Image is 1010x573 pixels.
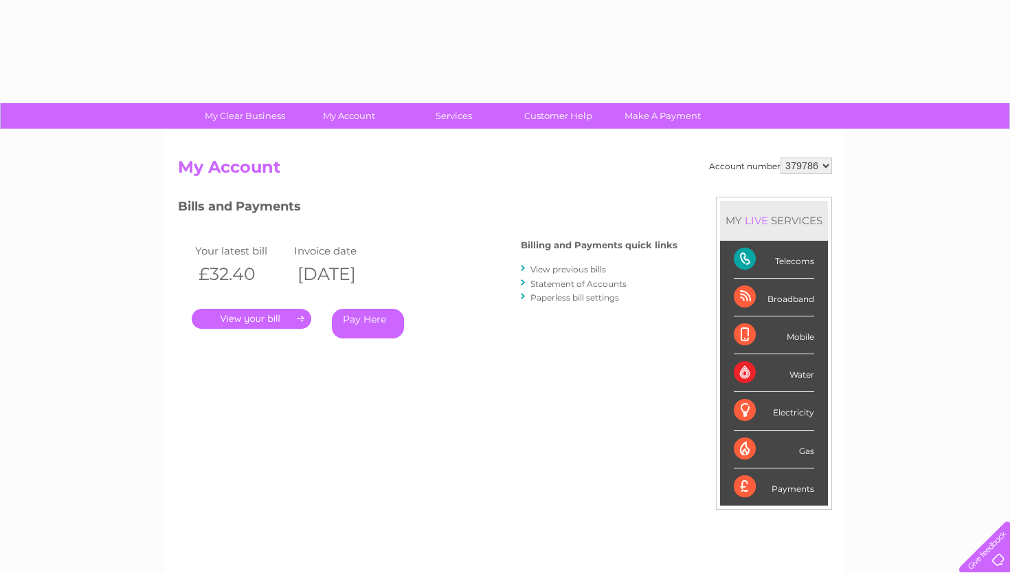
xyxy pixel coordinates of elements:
div: Mobile [734,316,814,354]
h2: My Account [178,158,832,184]
a: Paperless bill settings [530,292,619,303]
div: LIVE [742,214,771,227]
a: My Clear Business [188,103,302,129]
div: Account number [709,158,832,174]
a: View previous bills [530,264,606,274]
div: Electricity [734,392,814,430]
a: Make A Payment [606,103,719,129]
div: Telecoms [734,241,814,279]
a: Services [397,103,510,129]
h4: Billing and Payments quick links [521,240,677,250]
div: Broadband [734,279,814,316]
h3: Bills and Payments [178,197,677,221]
div: Water [734,354,814,392]
a: Customer Help [502,103,615,129]
a: My Account [293,103,406,129]
td: Your latest bill [192,241,291,260]
a: Pay Here [332,309,404,338]
a: Statement of Accounts [530,279,627,289]
th: £32.40 [192,260,291,288]
div: MY SERVICES [720,201,828,240]
a: . [192,309,311,329]
th: [DATE] [291,260,390,288]
div: Payments [734,468,814,506]
td: Invoice date [291,241,390,260]
div: Gas [734,431,814,468]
